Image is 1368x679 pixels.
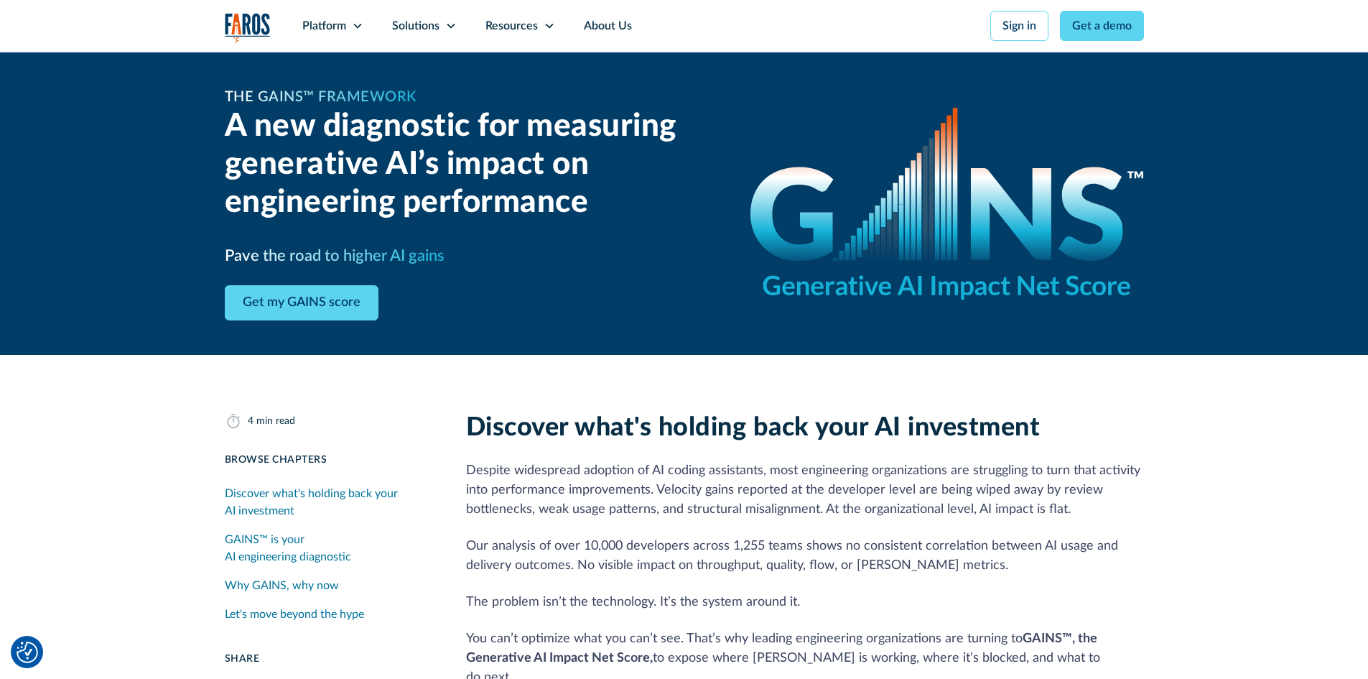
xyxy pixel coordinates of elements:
[485,17,538,34] div: Resources
[466,412,1144,443] h2: Discover what's holding back your AI investment
[225,571,432,600] a: Why GAINS, why now
[225,86,417,108] h1: The GAINS™ Framework
[225,13,271,42] a: home
[466,632,1097,665] strong: GAINS™, the Generative AI Impact Net Score,
[302,17,346,34] div: Platform
[392,17,439,34] div: Solutions
[466,593,1144,612] p: The problem isn’t the technology. It’s the system around it.
[225,577,339,594] div: Why GAINS, why now
[466,537,1144,576] p: Our analysis of over 10,000 developers across 1,255 teams shows no consistent correlation between...
[1060,11,1144,41] a: Get a demo
[225,525,432,571] a: GAINS™ is your AI engineering diagnostic
[256,414,295,429] div: min read
[225,600,432,629] a: Let's move beyond the hype
[466,461,1144,519] p: Despite widespread adoption of AI coding assistants, most engineering organizations are strugglin...
[248,414,253,429] div: 4
[225,285,378,320] a: Get my GAINS score
[750,108,1144,300] img: GAINS - the Generative AI Impact Net Score logo
[225,485,432,519] div: Discover what's holding back your AI investment
[225,453,432,468] div: Browse Chapters
[17,642,38,663] img: Revisit consent button
[225,244,445,268] h3: Pave the road to higher AI gains
[990,11,1048,41] a: Sign in
[225,606,364,623] div: Let's move beyond the hype
[225,479,432,525] a: Discover what's holding back your AI investment
[225,531,432,565] div: GAINS™ is your AI engineering diagnostic
[225,13,271,42] img: Logo of the analytics and reporting company Faros.
[225,652,432,667] div: Share
[17,642,38,663] button: Cookie Settings
[225,108,716,221] h2: A new diagnostic for measuring generative AI’s impact on engineering performance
